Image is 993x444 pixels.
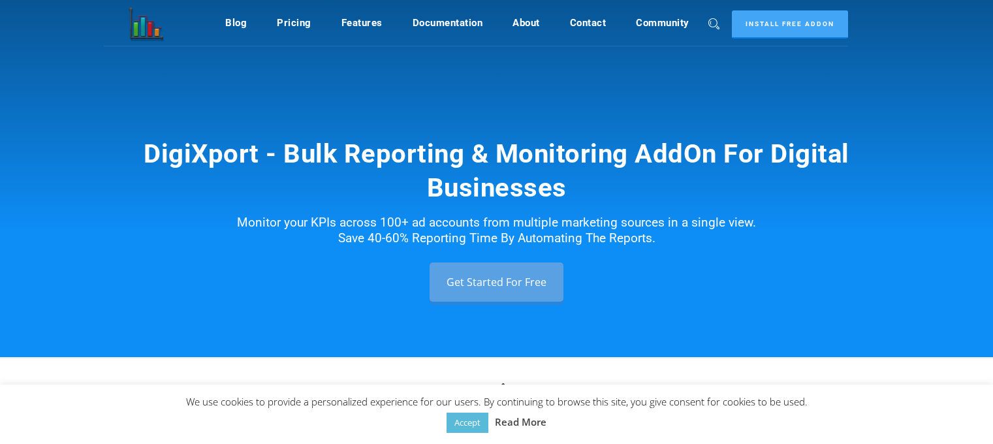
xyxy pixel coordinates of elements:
[413,10,483,35] a: Documentation
[732,10,848,39] a: Install Free Addon
[570,10,607,35] a: Contact
[186,395,808,428] span: We use cookies to provide a personalized experience for our users. By continuing to browse this s...
[636,10,689,35] a: Community
[928,381,993,444] iframe: Chat Widget
[277,10,311,35] a: Pricing
[225,10,247,35] a: Blog
[495,414,546,430] a: Read More
[430,262,563,302] a: Get Started For Free
[512,10,540,35] a: About
[341,10,383,35] a: Features
[125,137,869,205] h1: DigiXport - Bulk Reporting & Monitoring AddOn For Digital Businesses
[447,413,488,433] a: Accept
